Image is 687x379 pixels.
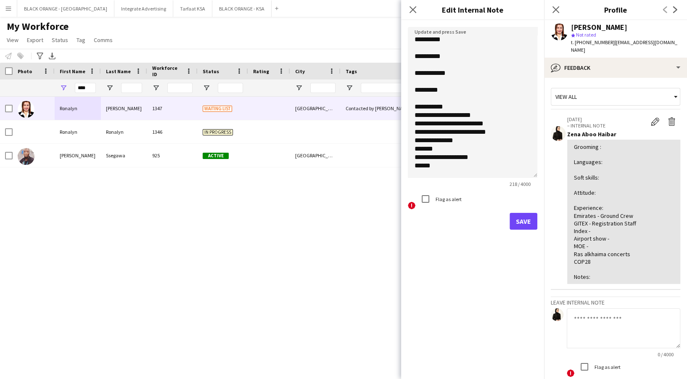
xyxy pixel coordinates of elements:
[361,83,438,93] input: Tags Filter Input
[574,143,674,281] div: Grooming : Languages: Soft skills: Attitude: Experience: Emirates - Ground Crew GITEX - Registrat...
[47,51,57,61] app-action-btn: Export XLSX
[567,116,647,122] p: [DATE]
[567,130,680,138] div: Zena Aboo Haibar
[3,34,22,45] a: View
[203,106,232,112] span: Waiting list
[7,20,69,33] span: My Workforce
[101,120,147,143] div: Ronalyn
[401,4,544,15] h3: Edit Internal Note
[551,299,680,306] h3: Leave internal note
[173,0,212,17] button: Tarfaat KSA
[18,68,32,74] span: Photo
[203,68,219,74] span: Status
[203,153,229,159] span: Active
[48,34,71,45] a: Status
[147,144,198,167] div: 925
[90,34,116,45] a: Comms
[52,36,68,44] span: Status
[503,181,537,187] span: 218 / 4000
[60,68,85,74] span: First Name
[147,97,198,120] div: 1347
[212,0,272,17] button: BLACK ORANGE - KSA
[295,84,303,92] button: Open Filter Menu
[203,84,210,92] button: Open Filter Menu
[544,4,687,15] h3: Profile
[567,122,647,129] p: – INTERNAL NOTE
[555,93,577,101] span: View all
[167,83,193,93] input: Workforce ID Filter Input
[147,120,198,143] div: 1346
[73,34,89,45] a: Tag
[651,351,680,358] span: 0 / 4000
[27,36,43,44] span: Export
[253,68,269,74] span: Rating
[106,84,114,92] button: Open Filter Menu
[408,202,415,209] span: !
[571,24,627,31] div: [PERSON_NAME]
[346,84,353,92] button: Open Filter Menu
[18,148,34,165] img: Ronald Ssegawa
[101,144,147,167] div: Ssegawa
[576,32,596,38] span: Not rated
[341,97,443,120] div: Contacted by [PERSON_NAME]
[17,0,114,17] button: BLACK ORANGE - [GEOGRAPHIC_DATA]
[571,39,677,53] span: | [EMAIL_ADDRESS][DOMAIN_NAME]
[7,36,18,44] span: View
[571,39,615,45] span: t. [PHONE_NUMBER]
[346,68,357,74] span: Tags
[434,196,462,202] label: Flag as alert
[593,363,621,370] label: Flag as alert
[18,101,34,118] img: Ronalyn Naguit
[55,97,101,120] div: Ronalyn
[544,58,687,78] div: Feedback
[218,83,243,93] input: Status Filter Input
[114,0,173,17] button: Integrate Advertising
[152,84,160,92] button: Open Filter Menu
[290,144,341,167] div: [GEOGRAPHIC_DATA] [GEOGRAPHIC_DATA]
[310,83,336,93] input: City Filter Input
[35,51,45,61] app-action-btn: Advanced filters
[94,36,113,44] span: Comms
[60,84,67,92] button: Open Filter Menu
[203,129,233,135] span: In progress
[510,213,537,230] button: Save
[295,68,305,74] span: City
[55,120,101,143] div: Ronalyn
[24,34,47,45] a: Export
[75,83,96,93] input: First Name Filter Input
[55,144,101,167] div: [PERSON_NAME]
[77,36,85,44] span: Tag
[101,97,147,120] div: [PERSON_NAME]
[152,65,182,77] span: Workforce ID
[106,68,131,74] span: Last Name
[567,369,574,377] span: !
[121,83,142,93] input: Last Name Filter Input
[290,97,341,120] div: [GEOGRAPHIC_DATA]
